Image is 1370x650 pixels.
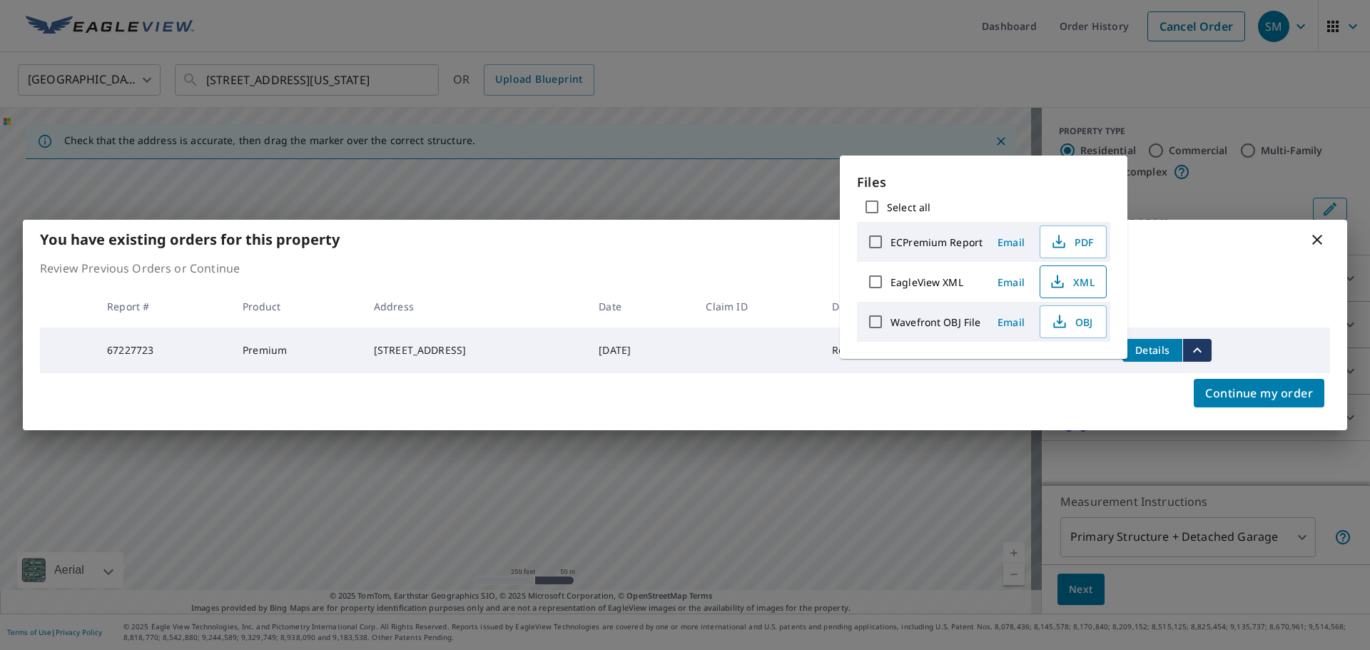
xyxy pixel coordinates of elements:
th: Delivery [821,285,942,327]
th: Claim ID [694,285,820,327]
td: 67227723 [96,327,231,373]
button: PDF [1040,225,1107,258]
button: filesDropdownBtn-67227723 [1182,339,1212,362]
td: Premium [231,327,362,373]
button: Continue my order [1194,379,1324,407]
button: XML [1040,265,1107,298]
button: OBJ [1040,305,1107,338]
button: detailsBtn-67227723 [1122,339,1182,362]
button: Email [988,231,1034,253]
span: OBJ [1049,313,1095,330]
span: Email [994,235,1028,249]
td: Regular [821,327,942,373]
span: PDF [1049,233,1095,250]
button: Email [988,271,1034,293]
span: Email [994,315,1028,329]
label: Select all [887,200,930,214]
span: Continue my order [1205,383,1313,403]
button: Email [988,311,1034,333]
label: Wavefront OBJ File [890,315,980,329]
label: EagleView XML [890,275,963,289]
label: ECPremium Report [890,235,983,249]
b: You have existing orders for this property [40,230,340,249]
p: Review Previous Orders or Continue [40,260,1330,277]
th: Address [362,285,587,327]
th: Product [231,285,362,327]
span: Details [1131,343,1174,357]
span: XML [1049,273,1095,290]
td: [DATE] [587,327,694,373]
span: Email [994,275,1028,289]
th: Report # [96,285,231,327]
div: [STREET_ADDRESS] [374,343,576,357]
p: Files [857,173,1110,192]
th: Date [587,285,694,327]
